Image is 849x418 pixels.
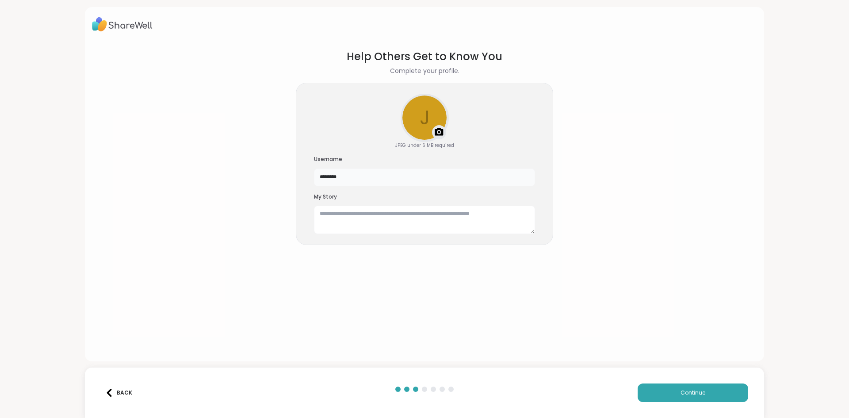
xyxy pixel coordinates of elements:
div: Back [105,389,132,397]
div: JPEG under 6 MB required [395,142,454,149]
h1: Help Others Get to Know You [347,49,502,65]
h3: Username [314,156,535,163]
button: Back [101,383,136,402]
span: Continue [681,389,705,397]
h3: My Story [314,193,535,201]
button: Continue [638,383,748,402]
img: ShareWell Logo [92,14,153,35]
h2: Complete your profile. [390,66,459,76]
